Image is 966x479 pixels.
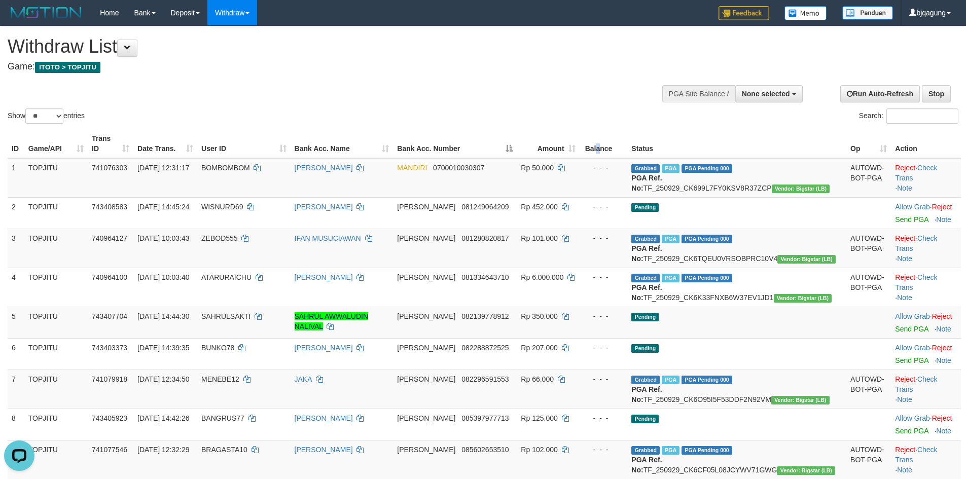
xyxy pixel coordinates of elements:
[92,273,127,281] span: 740964100
[24,197,88,229] td: TOPJITU
[521,414,557,422] span: Rp 125.000
[35,62,100,73] span: ITOTO > TOPJITU
[584,202,624,212] div: - - -
[886,108,958,124] input: Search:
[631,203,659,212] span: Pending
[936,356,951,364] a: Note
[461,344,509,352] span: Copy 082288872525 to clipboard
[521,344,557,352] span: Rp 207.000
[682,235,732,243] span: PGA Pending
[584,311,624,321] div: - - -
[295,234,361,242] a: IFAN MUSUCIAWAN
[295,164,353,172] a: [PERSON_NAME]
[92,375,127,383] span: 741079918
[137,203,189,211] span: [DATE] 14:45:24
[137,375,189,383] span: [DATE] 12:34:50
[895,344,932,352] span: ·
[201,203,243,211] span: WISNURD69
[461,203,509,211] span: Copy 081249064209 to clipboard
[895,273,937,291] a: Check Trans
[627,229,846,268] td: TF_250929_CK6TQEU0VRSOBPRC10V4
[735,85,803,102] button: None selected
[584,374,624,384] div: - - -
[846,229,891,268] td: AUTOWD-BOT-PGA
[631,174,662,192] b: PGA Ref. No:
[662,85,735,102] div: PGA Site Balance /
[932,344,952,352] a: Reject
[8,409,24,440] td: 8
[846,268,891,307] td: AUTOWD-BOT-PGA
[137,414,189,422] span: [DATE] 14:42:26
[631,235,660,243] span: Grabbed
[397,414,455,422] span: [PERSON_NAME]
[895,446,937,464] a: Check Trans
[936,325,951,333] a: Note
[461,312,509,320] span: Copy 082139778912 to clipboard
[88,129,133,158] th: Trans ID: activate to sort column ascending
[891,440,961,479] td: · ·
[137,234,189,242] span: [DATE] 10:03:43
[897,254,912,263] a: Note
[295,203,353,211] a: [PERSON_NAME]
[24,158,88,198] td: TOPJITU
[631,376,660,384] span: Grabbed
[922,85,951,102] a: Stop
[295,446,353,454] a: [PERSON_NAME]
[840,85,920,102] a: Run Auto-Refresh
[662,235,679,243] span: Marked by bjqwili
[295,375,312,383] a: JAKA
[846,370,891,409] td: AUTOWD-BOT-PGA
[842,6,893,20] img: panduan.png
[895,215,928,224] a: Send PGA
[295,414,353,422] a: [PERSON_NAME]
[682,376,732,384] span: PGA Pending
[295,344,353,352] a: [PERSON_NAME]
[397,234,455,242] span: [PERSON_NAME]
[201,446,247,454] span: BRAGASTA10
[8,370,24,409] td: 7
[631,274,660,282] span: Grabbed
[291,129,393,158] th: Bank Acc. Name: activate to sort column ascending
[662,274,679,282] span: Marked by bjqwili
[4,4,34,34] button: Open LiveChat chat widget
[895,344,929,352] a: Allow Grab
[897,293,912,302] a: Note
[627,440,846,479] td: TF_250929_CK6CF05L08JCYWV71GWG
[774,294,832,303] span: Vendor URL: https://dashboard.q2checkout.com/secure
[891,268,961,307] td: · ·
[8,36,634,57] h1: Withdraw List
[895,203,929,211] a: Allow Grab
[897,466,912,474] a: Note
[295,312,368,330] a: SAHRUL AWWALUDIN NALIVAL
[631,283,662,302] b: PGA Ref. No:
[25,108,63,124] select: Showentries
[662,376,679,384] span: Marked by bjqdanil
[92,234,127,242] span: 740964127
[891,158,961,198] td: · ·
[895,414,929,422] a: Allow Grab
[397,164,427,172] span: MANDIRI
[932,312,952,320] a: Reject
[682,164,732,173] span: PGA Pending
[397,273,455,281] span: [PERSON_NAME]
[584,445,624,455] div: - - -
[895,203,932,211] span: ·
[580,129,628,158] th: Balance
[92,203,127,211] span: 743408583
[133,129,197,158] th: Date Trans.: activate to sort column ascending
[521,312,557,320] span: Rp 350.000
[201,273,252,281] span: ATARURAICHU
[897,395,912,403] a: Note
[846,158,891,198] td: AUTOWD-BOT-PGA
[895,273,915,281] a: Reject
[777,466,835,475] span: Vendor URL: https://dashboard.q2checkout.com/secure
[891,307,961,338] td: ·
[895,164,915,172] a: Reject
[895,234,915,242] a: Reject
[201,414,244,422] span: BANGRUS77
[521,375,554,383] span: Rp 66.000
[461,414,509,422] span: Copy 085397977713 to clipboard
[461,273,509,281] span: Copy 081334643710 to clipboard
[662,446,679,455] span: Marked by bjqdanil
[8,129,24,158] th: ID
